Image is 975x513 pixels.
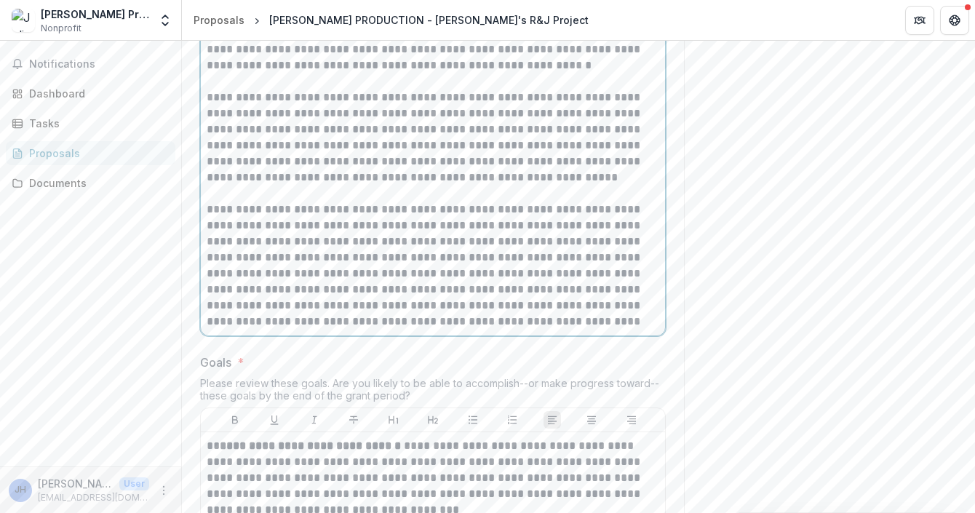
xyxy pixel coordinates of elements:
[200,377,666,407] div: Please review these goals. Are you likely to be able to accomplish--or make progress toward--thes...
[155,6,175,35] button: Open entity switcher
[905,6,934,35] button: Partners
[38,476,114,491] p: [PERSON_NAME]
[6,52,175,76] button: Notifications
[504,411,521,429] button: Ordered List
[29,175,164,191] div: Documents
[385,411,402,429] button: Heading 1
[306,411,323,429] button: Italicize
[6,171,175,195] a: Documents
[188,9,250,31] a: Proposals
[188,9,594,31] nav: breadcrumb
[194,12,244,28] div: Proposals
[544,411,561,429] button: Align Left
[623,411,640,429] button: Align Right
[155,482,172,499] button: More
[6,111,175,135] a: Tasks
[41,7,149,22] div: [PERSON_NAME] Production
[29,146,164,161] div: Proposals
[29,58,170,71] span: Notifications
[266,411,283,429] button: Underline
[6,141,175,165] a: Proposals
[345,411,362,429] button: Strike
[200,354,231,371] p: Goals
[583,411,600,429] button: Align Center
[15,485,26,495] div: Junnan He
[41,22,81,35] span: Nonprofit
[226,411,244,429] button: Bold
[464,411,482,429] button: Bullet List
[6,81,175,106] a: Dashboard
[269,12,589,28] div: [PERSON_NAME] PRODUCTION - [PERSON_NAME]'s R&J Project
[119,477,149,490] p: User
[38,491,149,504] p: [EMAIL_ADDRESS][DOMAIN_NAME]
[29,86,164,101] div: Dashboard
[29,116,164,131] div: Tasks
[424,411,442,429] button: Heading 2
[940,6,969,35] button: Get Help
[12,9,35,32] img: Julia Production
